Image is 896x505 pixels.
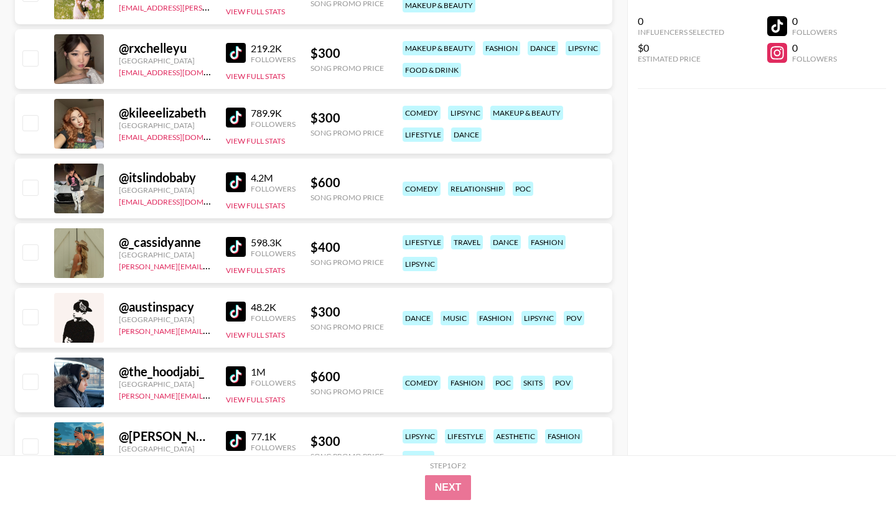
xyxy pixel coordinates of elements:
div: lipsync [566,41,600,55]
div: Followers [251,378,296,387]
div: comedy [403,106,441,120]
div: @ itslindobaby [119,170,211,185]
div: [GEOGRAPHIC_DATA] [119,444,211,453]
div: fashion [545,429,582,443]
div: fashion [528,235,566,249]
div: travel [451,235,483,249]
div: 219.2K [251,42,296,55]
div: $ 300 [310,45,384,61]
div: @ rxchelleyu [119,40,211,56]
img: TikTok [226,172,246,192]
div: Song Promo Price [310,257,384,267]
div: makeup & beauty [490,106,563,120]
div: 48.2K [251,301,296,313]
button: Next [425,475,472,500]
div: Song Promo Price [310,452,384,461]
div: dance [490,235,521,249]
div: [GEOGRAPHIC_DATA] [119,250,211,259]
div: Followers [251,184,296,193]
a: [EMAIL_ADDRESS][DOMAIN_NAME] [119,130,244,142]
div: $ 300 [310,433,384,449]
div: $ 600 [310,369,384,384]
button: View Full Stats [226,266,285,275]
img: TikTok [226,237,246,257]
div: poc [513,182,533,196]
a: [PERSON_NAME][EMAIL_ADDRESS][DOMAIN_NAME] [119,389,303,401]
div: Followers [251,443,296,452]
div: Song Promo Price [310,63,384,73]
div: $ 300 [310,304,384,320]
div: @ the_hoodjabi_ [119,364,211,379]
div: relationship [448,182,505,196]
div: Followers [251,55,296,64]
div: Estimated Price [638,54,724,63]
a: [EMAIL_ADDRESS][DOMAIN_NAME] [119,195,244,206]
div: $ 600 [310,175,384,190]
div: 789.9K [251,107,296,119]
div: pov [553,376,573,390]
div: lipsync [521,311,556,325]
a: [EMAIL_ADDRESS][PERSON_NAME][DOMAIN_NAME] [119,1,303,12]
img: TikTok [226,108,246,127]
div: 0 [792,42,837,54]
div: [GEOGRAPHIC_DATA] [119,121,211,130]
div: 77.1K [251,430,296,443]
button: View Full Stats [226,395,285,404]
div: $0 [638,42,724,54]
img: TikTok [226,366,246,386]
button: View Full Stats [226,330,285,340]
div: comedy [403,182,441,196]
div: Song Promo Price [310,387,384,396]
div: 598.3K [251,236,296,249]
div: 0 [638,15,724,27]
div: Followers [792,54,837,63]
div: Song Promo Price [310,128,384,137]
iframe: Drift Widget Chat Controller [834,443,881,490]
div: Influencers Selected [638,27,724,37]
div: 0 [792,15,837,27]
div: lipsync [448,106,483,120]
div: poc [493,376,513,390]
button: View Full Stats [226,72,285,81]
div: [GEOGRAPHIC_DATA] [119,185,211,195]
button: View Full Stats [226,7,285,16]
div: aesthetic [493,429,538,443]
div: 4.2M [251,172,296,184]
div: Followers [792,27,837,37]
div: lipsync [403,429,437,443]
div: 1M [251,366,296,378]
div: dance [528,41,558,55]
img: TikTok [226,431,246,451]
div: lipsync [403,257,437,271]
a: [PERSON_NAME][EMAIL_ADDRESS][DOMAIN_NAME] [119,324,303,336]
div: lifestyle [403,235,444,249]
div: [GEOGRAPHIC_DATA] [119,315,211,324]
div: $ 300 [310,110,384,126]
div: pov [564,311,584,325]
div: @ kileeelizabeth [119,105,211,121]
div: music [441,311,469,325]
div: Song Promo Price [310,322,384,331]
div: travel [403,451,434,465]
div: dance [451,127,482,142]
a: [PERSON_NAME][EMAIL_ADDRESS][PERSON_NAME][DOMAIN_NAME] [119,259,362,271]
div: @ [PERSON_NAME].adlc [119,429,211,444]
div: [GEOGRAPHIC_DATA] [119,379,211,389]
div: [GEOGRAPHIC_DATA] [119,56,211,65]
div: food & drink [403,63,461,77]
div: skits [521,376,545,390]
div: comedy [403,376,441,390]
a: [EMAIL_ADDRESS][DOMAIN_NAME] [119,65,244,77]
div: dance [403,311,433,325]
img: TikTok [226,43,246,63]
div: @ austinspacy [119,299,211,315]
div: Step 1 of 2 [430,461,466,470]
div: lifestyle [403,127,444,142]
div: Followers [251,249,296,258]
div: Song Promo Price [310,193,384,202]
div: Followers [251,119,296,129]
div: lifestyle [445,429,486,443]
img: TikTok [226,302,246,322]
div: Followers [251,313,296,323]
div: fashion [477,311,514,325]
